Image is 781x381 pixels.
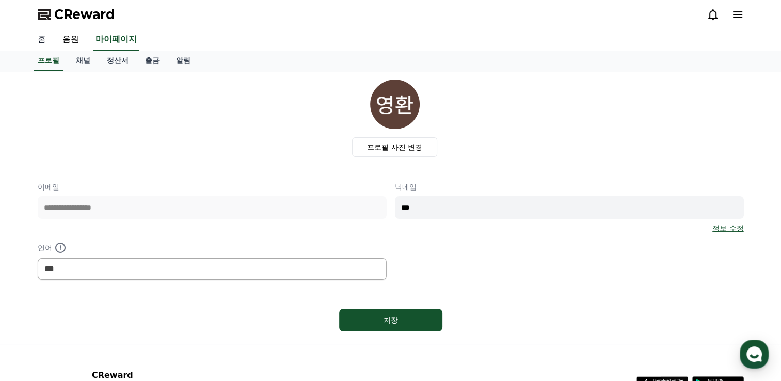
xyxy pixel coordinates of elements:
a: 홈 [29,29,54,51]
span: 홈 [33,311,39,319]
a: 출금 [137,51,168,71]
label: 프로필 사진 변경 [352,137,437,157]
span: 설정 [160,311,172,319]
button: 저장 [339,309,442,331]
a: 홈 [3,295,68,321]
a: 대화 [68,295,133,321]
a: 마이페이지 [93,29,139,51]
a: 음원 [54,29,87,51]
a: 알림 [168,51,199,71]
p: 닉네임 [395,182,744,192]
a: 채널 [68,51,99,71]
a: 정산서 [99,51,137,71]
img: profile_image [370,80,420,129]
a: CReward [38,6,115,23]
p: 언어 [38,242,387,254]
div: 저장 [360,315,422,325]
a: 설정 [133,295,198,321]
a: 정보 수정 [712,223,743,233]
span: 대화 [94,311,107,320]
span: CReward [54,6,115,23]
p: 이메일 [38,182,387,192]
a: 프로필 [34,51,63,71]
